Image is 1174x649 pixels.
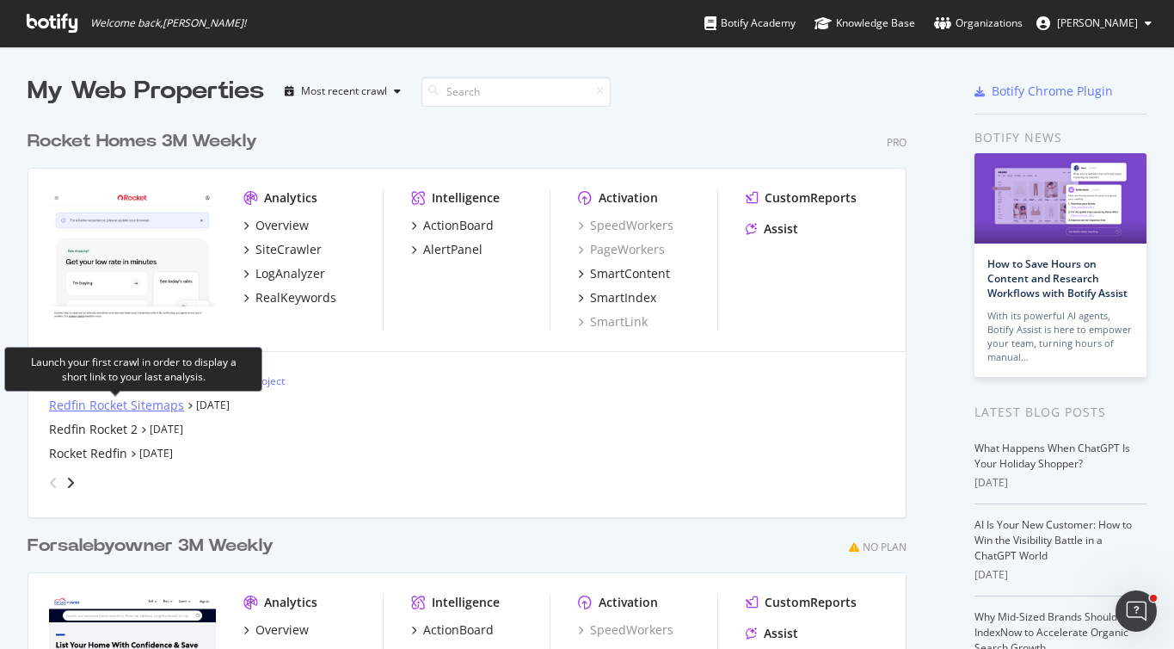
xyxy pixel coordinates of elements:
[599,189,658,207] div: Activation
[578,289,656,306] a: SmartIndex
[28,74,264,108] div: My Web Properties
[243,621,309,639] a: Overview
[264,594,317,611] div: Analytics
[814,15,915,32] div: Knowledge Base
[423,621,494,639] div: ActionBoard
[150,422,183,436] a: [DATE]
[765,594,857,611] div: CustomReports
[746,189,857,207] a: CustomReports
[28,129,257,154] div: Rocket Homes 3M Weekly
[255,217,309,234] div: Overview
[974,441,1130,471] a: What Happens When ChatGPT Is Your Holiday Shopper?
[974,517,1132,563] a: AI Is Your New Customer: How to Win the Visibility Battle in a ChatGPT World
[423,241,483,258] div: AlertPanel
[974,567,1146,583] div: [DATE]
[578,313,648,331] a: SmartLink
[49,421,138,438] a: Redfin Rocket 2
[49,189,216,324] img: www.rocket.com
[1023,9,1165,37] button: [PERSON_NAME]
[411,241,483,258] a: AlertPanel
[704,15,796,32] div: Botify Academy
[90,16,246,30] span: Welcome back, [PERSON_NAME] !
[590,289,656,306] div: SmartIndex
[887,135,907,150] div: Pro
[746,220,798,238] a: Assist
[578,241,665,258] a: PageWorkers
[301,86,387,96] div: Most recent crawl
[765,189,857,207] div: CustomReports
[974,475,1146,491] div: [DATE]
[974,403,1146,422] div: Latest Blog Posts
[590,265,670,282] div: SmartContent
[278,77,408,105] button: Most recent crawl
[65,474,77,491] div: angle-right
[243,265,325,282] a: LogAnalyzer
[243,241,322,258] a: SiteCrawler
[934,15,1023,32] div: Organizations
[49,445,127,462] a: Rocket Redfin
[987,309,1134,364] div: With its powerful AI agents, Botify Assist is here to empower your team, turning hours of manual…
[255,621,309,639] div: Overview
[243,289,336,306] a: RealKeywords
[578,265,670,282] a: SmartContent
[28,129,264,154] a: Rocket Homes 3M Weekly
[264,189,317,207] div: Analytics
[764,625,798,642] div: Assist
[255,289,336,306] div: RealKeywords
[974,128,1146,147] div: Botify news
[423,217,494,234] div: ActionBoard
[764,220,798,238] div: Assist
[411,217,494,234] a: ActionBoard
[411,621,494,639] a: ActionBoard
[599,594,658,611] div: Activation
[28,534,274,559] div: Forsalebyowner 3M Weekly
[746,594,857,611] a: CustomReports
[578,217,673,234] a: SpeedWorkers
[974,83,1113,100] a: Botify Chrome Plugin
[49,397,184,414] a: Redfin Rocket Sitemaps
[243,217,309,234] a: Overview
[974,153,1146,244] img: How to Save Hours on Content and Research Workflows with Botify Assist
[432,594,500,611] div: Intelligence
[987,257,1128,300] a: How to Save Hours on Content and Research Workflows with Botify Assist
[1057,15,1138,30] span: David Britton
[992,83,1113,100] div: Botify Chrome Plugin
[1116,590,1157,632] iframe: Intercom live chat
[863,540,907,554] div: No Plan
[255,265,325,282] div: LogAnalyzer
[19,355,248,384] div: Launch your first crawl in order to display a short link to your last analysis.
[255,241,322,258] div: SiteCrawler
[578,621,673,639] a: SpeedWorkers
[432,189,500,207] div: Intelligence
[421,77,611,107] input: Search
[28,534,280,559] a: Forsalebyowner 3M Weekly
[139,446,173,460] a: [DATE]
[746,625,798,642] a: Assist
[42,469,65,497] div: angle-left
[196,398,230,412] a: [DATE]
